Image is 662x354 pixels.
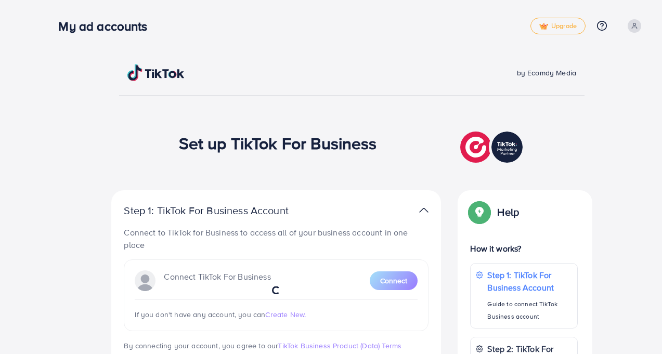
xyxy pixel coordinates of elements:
img: tick [539,23,548,30]
a: tickUpgrade [530,18,586,34]
p: Step 1: TikTok For Business Account [124,204,321,217]
img: TikTok [127,64,185,81]
p: How it works? [470,242,577,255]
h3: My ad accounts [58,19,155,34]
img: TikTok partner [419,203,429,218]
p: Step 1: TikTok For Business Account [487,269,572,294]
h1: Set up TikTok For Business [179,133,377,153]
span: Upgrade [539,22,577,30]
img: Popup guide [470,203,489,221]
p: Help [497,206,519,218]
img: TikTok partner [460,129,525,165]
span: by Ecomdy Media [517,68,576,78]
p: Guide to connect TikTok Business account [487,298,572,323]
